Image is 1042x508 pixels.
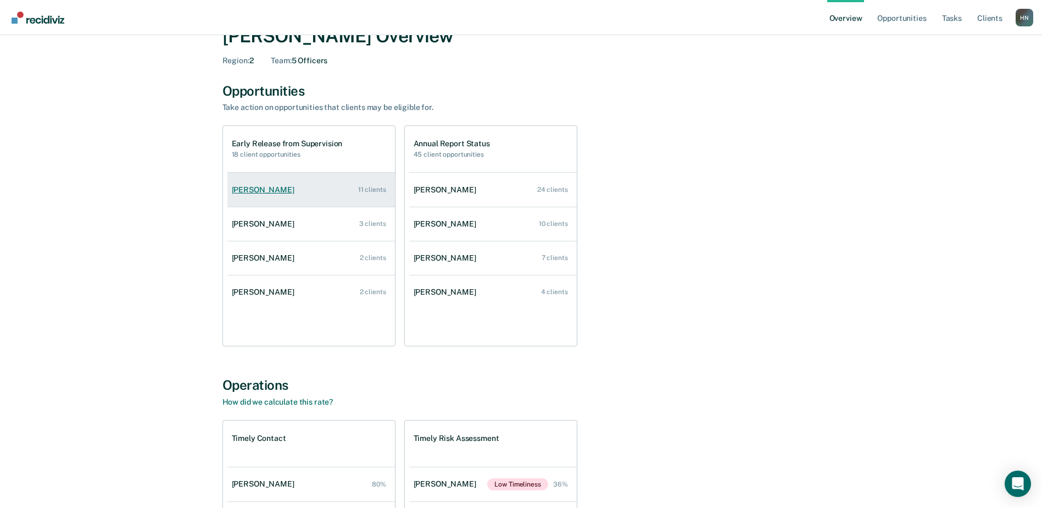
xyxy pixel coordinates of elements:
div: [PERSON_NAME] [232,479,299,489]
a: [PERSON_NAME] 4 clients [409,277,577,308]
a: [PERSON_NAME] 2 clients [227,277,395,308]
h1: Annual Report Status [414,139,490,148]
div: 7 clients [542,254,568,262]
div: Operations [222,377,820,393]
div: [PERSON_NAME] [232,219,299,229]
div: [PERSON_NAME] [232,288,299,297]
a: [PERSON_NAME] 2 clients [227,242,395,274]
div: 80% [372,481,386,488]
div: 36% [553,481,568,488]
div: Open Intercom Messenger [1005,471,1031,497]
div: 3 clients [359,220,386,228]
h1: Timely Contact [232,434,286,443]
div: H N [1016,9,1033,26]
div: 10 clients [539,220,568,228]
a: [PERSON_NAME] 24 clients [409,174,577,206]
h1: Early Release from Supervision [232,139,343,148]
div: 2 clients [360,254,386,262]
a: [PERSON_NAME] 7 clients [409,242,577,274]
div: Opportunities [222,83,820,99]
a: [PERSON_NAME] 80% [227,468,395,500]
a: [PERSON_NAME]Low Timeliness 36% [409,467,577,501]
span: Low Timeliness [487,478,548,490]
div: [PERSON_NAME] [414,219,481,229]
h2: 45 client opportunities [414,151,490,158]
img: Recidiviz [12,12,64,24]
div: 2 clients [360,288,386,296]
div: [PERSON_NAME] [414,253,481,263]
div: [PERSON_NAME] [232,185,299,195]
div: 24 clients [537,186,568,194]
div: 11 clients [358,186,386,194]
a: [PERSON_NAME] 11 clients [227,174,395,206]
a: [PERSON_NAME] 3 clients [227,208,395,240]
a: How did we calculate this rate? [222,397,333,406]
span: Region : [222,56,249,65]
span: Team : [271,56,291,65]
div: 2 [222,56,254,65]
button: Profile dropdown button [1016,9,1033,26]
div: [PERSON_NAME] Overview [222,25,820,47]
a: [PERSON_NAME] 10 clients [409,208,577,240]
h1: Timely Risk Assessment [414,434,499,443]
div: Take action on opportunities that clients may be eligible for. [222,103,607,112]
h2: 18 client opportunities [232,151,343,158]
div: [PERSON_NAME] [414,185,481,195]
div: 5 Officers [271,56,327,65]
div: 4 clients [541,288,568,296]
div: [PERSON_NAME] [414,288,481,297]
div: [PERSON_NAME] [414,479,481,489]
div: [PERSON_NAME] [232,253,299,263]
